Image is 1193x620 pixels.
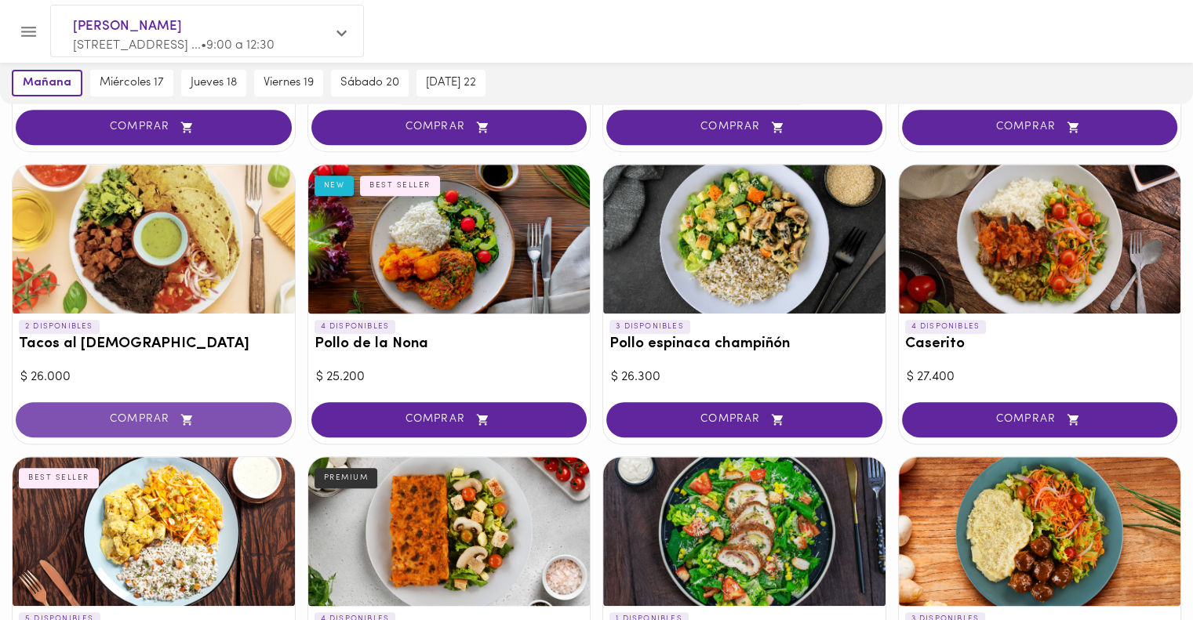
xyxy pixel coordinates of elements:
[1102,529,1177,604] iframe: Messagebird Livechat Widget
[73,39,275,52] span: [STREET_ADDRESS] ... • 9:00 a 12:30
[899,165,1181,314] div: Caserito
[899,457,1181,606] div: Albóndigas BBQ
[331,70,409,96] button: sábado 20
[360,176,440,196] div: BEST SELLER
[902,402,1178,437] button: COMPRAR
[340,76,399,90] span: sábado 20
[13,457,295,606] div: Pollo al Curry
[12,70,82,96] button: mañana
[23,76,71,90] span: mañana
[19,468,99,488] div: BEST SELLER
[181,70,246,96] button: jueves 18
[13,165,295,314] div: Tacos al Pastor
[19,320,100,334] p: 2 DISPONIBLES
[19,336,289,353] h3: Tacos al [DEMOGRAPHIC_DATA]
[609,320,690,334] p: 3 DISPONIBLES
[35,413,272,426] span: COMPRAR
[922,121,1158,134] span: COMPRAR
[308,457,591,606] div: Lasagna Mixta
[902,110,1178,145] button: COMPRAR
[416,70,486,96] button: [DATE] 22
[905,320,987,334] p: 4 DISPONIBLES
[606,110,882,145] button: COMPRAR
[191,76,237,90] span: jueves 18
[611,368,878,386] div: $ 26.300
[308,165,591,314] div: Pollo de la Nona
[626,121,863,134] span: COMPRAR
[20,368,287,386] div: $ 26.000
[315,176,355,196] div: NEW
[603,457,886,606] div: Ensalada Cordon Bleu
[626,413,863,426] span: COMPRAR
[609,336,879,353] h3: Pollo espinaca champiñón
[922,413,1158,426] span: COMPRAR
[603,165,886,314] div: Pollo espinaca champiñón
[73,16,326,37] span: [PERSON_NAME]
[9,13,48,51] button: Menu
[16,110,292,145] button: COMPRAR
[316,368,583,386] div: $ 25.200
[315,336,584,353] h3: Pollo de la Nona
[426,76,476,90] span: [DATE] 22
[254,70,323,96] button: viernes 19
[315,468,378,488] div: PREMIUM
[905,336,1175,353] h3: Caserito
[315,320,396,334] p: 4 DISPONIBLES
[331,121,568,134] span: COMPRAR
[907,368,1173,386] div: $ 27.400
[606,402,882,437] button: COMPRAR
[90,70,173,96] button: miércoles 17
[331,413,568,426] span: COMPRAR
[311,402,587,437] button: COMPRAR
[35,121,272,134] span: COMPRAR
[16,402,292,437] button: COMPRAR
[264,76,314,90] span: viernes 19
[311,110,587,145] button: COMPRAR
[100,76,164,90] span: miércoles 17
